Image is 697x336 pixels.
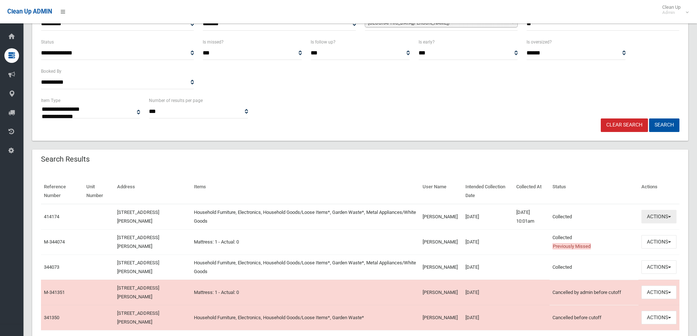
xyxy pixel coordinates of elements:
[420,204,462,230] td: [PERSON_NAME]
[513,204,550,230] td: [DATE] 10:01am
[641,286,677,299] button: Actions
[32,152,98,166] header: Search Results
[41,97,60,105] label: Item Type
[462,280,514,305] td: [DATE]
[550,254,638,280] td: Collected
[83,179,114,204] th: Unit Number
[41,38,54,46] label: Status
[311,38,336,46] label: Is follow up?
[462,179,514,204] th: Intended Collection Date
[638,179,679,204] th: Actions
[641,260,677,274] button: Actions
[550,179,638,204] th: Status
[550,280,638,305] td: Cancelled by admin before cutoff
[641,311,677,324] button: Actions
[44,315,59,320] a: 341350
[117,285,159,299] a: [STREET_ADDRESS][PERSON_NAME]
[420,179,462,204] th: User Name
[550,204,638,230] td: Collected
[527,38,552,46] label: Is oversized?
[44,264,59,270] a: 344073
[659,4,688,15] span: Clean Up
[462,305,514,330] td: [DATE]
[641,235,677,249] button: Actions
[462,254,514,280] td: [DATE]
[649,118,679,132] button: Search
[420,305,462,330] td: [PERSON_NAME]
[117,209,159,224] a: [STREET_ADDRESS][PERSON_NAME]
[191,179,420,204] th: Items
[420,280,462,305] td: [PERSON_NAME]
[44,290,65,295] a: M-341351
[149,97,203,105] label: Number of results per page
[117,310,159,325] a: [STREET_ADDRESS][PERSON_NAME]
[462,204,514,230] td: [DATE]
[114,179,191,204] th: Address
[191,204,420,230] td: Household Furniture, Electronics, Household Goods/Loose Items*, Garden Waste*, Metal Appliances/W...
[641,210,677,223] button: Actions
[662,10,681,15] small: Admin
[41,179,83,204] th: Reference Number
[117,260,159,274] a: [STREET_ADDRESS][PERSON_NAME]
[601,118,648,132] a: Clear Search
[191,305,420,330] td: Household Furniture, Electronics, Household Goods/Loose Items*, Garden Waste*
[462,229,514,254] td: [DATE]
[7,8,52,15] span: Clean Up ADMIN
[550,305,638,330] td: Cancelled before cutoff
[191,229,420,254] td: Mattress: 1 - Actual: 0
[552,243,591,249] span: Previously Missed
[117,235,159,249] a: [STREET_ADDRESS][PERSON_NAME]
[203,38,224,46] label: Is missed?
[44,239,65,245] a: M-344074
[420,254,462,280] td: [PERSON_NAME]
[420,229,462,254] td: [PERSON_NAME]
[419,38,435,46] label: Is early?
[191,280,420,305] td: Mattress: 1 - Actual: 0
[513,179,550,204] th: Collected At
[44,214,59,219] a: 414174
[41,67,61,75] label: Booked By
[550,229,638,254] td: Collected
[191,254,420,280] td: Household Furniture, Electronics, Household Goods/Loose Items*, Garden Waste*, Metal Appliances/W...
